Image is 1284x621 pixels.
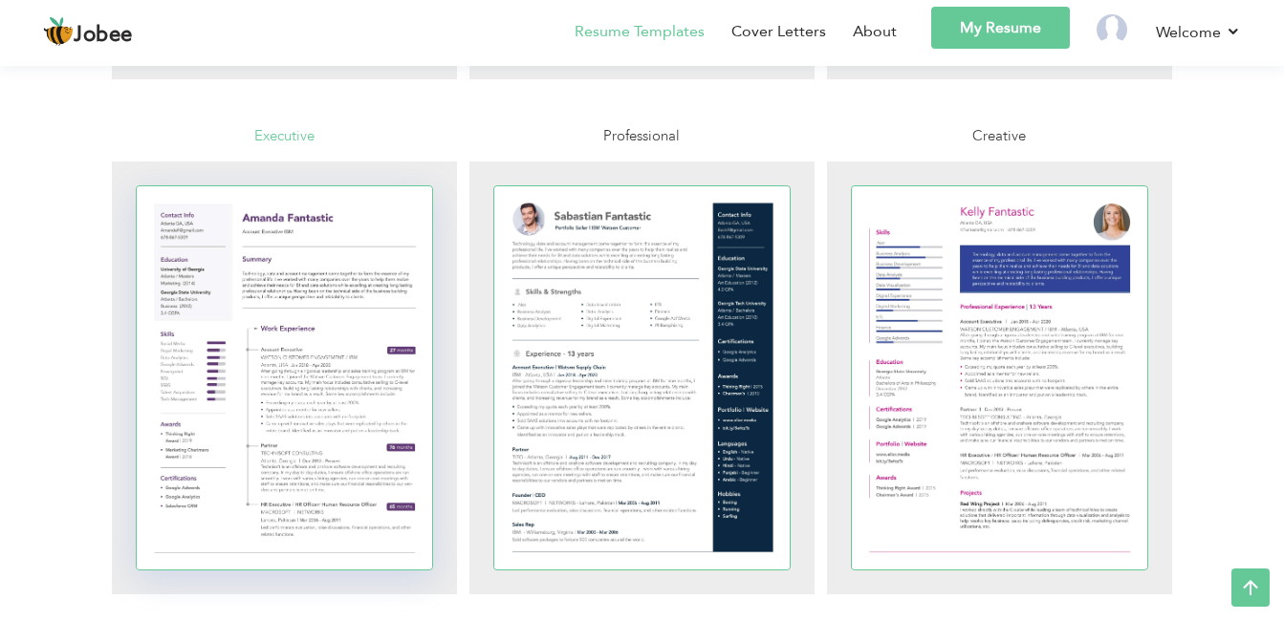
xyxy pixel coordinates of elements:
[1156,20,1241,44] a: Welcome
[575,20,705,43] a: Resume Templates
[853,20,897,43] a: About
[43,16,133,47] a: Jobee
[972,126,1026,145] span: Creative
[43,16,74,47] img: jobee.io
[74,25,133,46] span: Jobee
[112,125,458,610] a: Executive
[469,125,816,610] a: Professional
[931,7,1070,49] a: My Resume
[603,126,680,145] span: Professional
[827,125,1173,610] a: Creative
[731,20,826,43] a: Cover Letters
[254,126,315,145] span: Executive
[1097,14,1127,45] img: Profile Img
